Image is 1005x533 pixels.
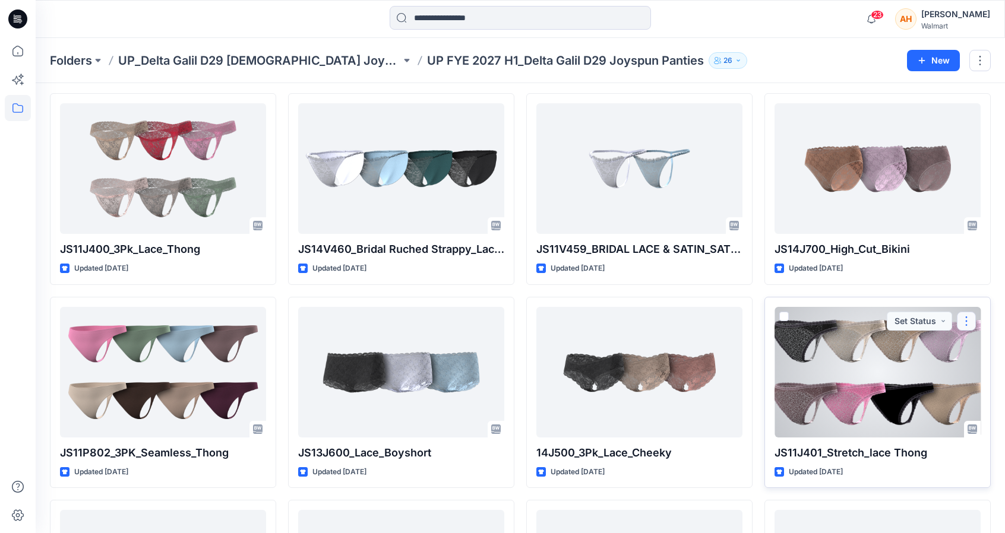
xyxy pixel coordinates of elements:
[312,262,366,275] p: Updated [DATE]
[723,54,732,67] p: 26
[312,466,366,478] p: Updated [DATE]
[871,10,884,20] span: 23
[907,50,960,71] button: New
[427,52,704,69] p: UP FYE 2027 H1_Delta Galil D29 Joyspun Panties
[60,445,266,461] p: JS11P802_3PK_Seamless_Thong
[789,262,843,275] p: Updated [DATE]
[536,241,742,258] p: JS11V459_BRIDAL LACE & SATIN_SATIN THONG
[298,241,504,258] p: JS14V460_Bridal Ruched Strappy_Lace_Cheeky
[60,307,266,437] a: JS11P802_3PK_Seamless_Thong
[551,262,605,275] p: Updated [DATE]
[709,52,747,69] button: 26
[895,8,916,30] div: AH
[74,262,128,275] p: Updated [DATE]
[775,445,981,461] p: JS11J401_Stretch_lace Thong
[298,103,504,234] a: JS14V460_Bridal Ruched Strappy_Lace_Cheeky
[551,466,605,478] p: Updated [DATE]
[74,466,128,478] p: Updated [DATE]
[60,241,266,258] p: JS11J400_3Pk_Lace_Thong
[536,307,742,437] a: 14J500_3Pk_Lace_Cheeky
[536,103,742,234] a: JS11V459_BRIDAL LACE & SATIN_SATIN THONG
[789,466,843,478] p: Updated [DATE]
[775,307,981,437] a: JS11J401_Stretch_lace Thong
[775,103,981,234] a: JS14J700_High_Cut_Bikini
[298,307,504,437] a: JS13J600_Lace_Boyshort
[298,445,504,461] p: JS13J600_Lace_Boyshort
[60,103,266,234] a: JS11J400_3Pk_Lace_Thong
[50,52,92,69] a: Folders
[921,21,990,30] div: Walmart
[118,52,401,69] a: UP_Delta Galil D29 [DEMOGRAPHIC_DATA] Joyspun Intimates
[536,445,742,461] p: 14J500_3Pk_Lace_Cheeky
[921,7,990,21] div: [PERSON_NAME]
[775,241,981,258] p: JS14J700_High_Cut_Bikini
